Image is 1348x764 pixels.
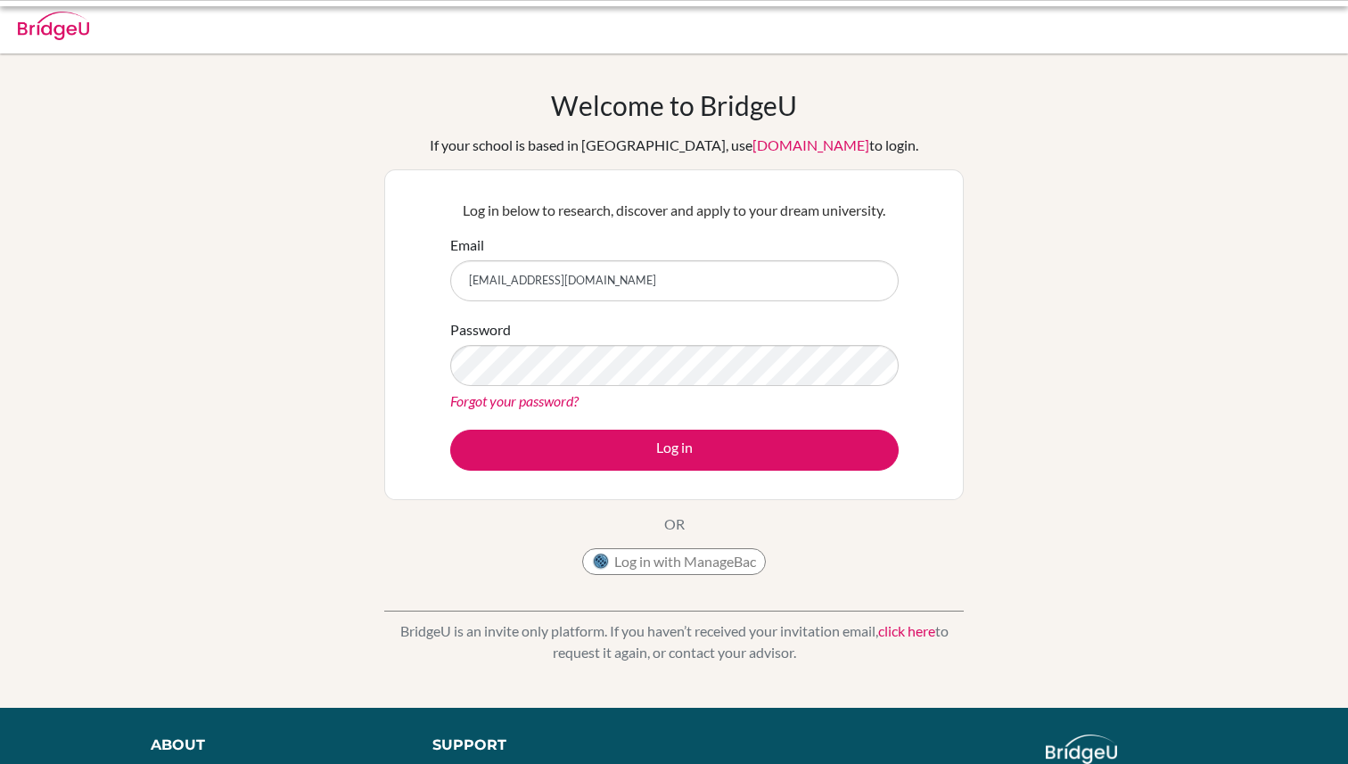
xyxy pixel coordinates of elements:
[450,430,899,471] button: Log in
[450,319,511,341] label: Password
[582,548,766,575] button: Log in with ManageBac
[450,200,899,221] p: Log in below to research, discover and apply to your dream university.
[18,12,89,40] img: Bridge-U
[450,392,579,409] a: Forgot your password?
[450,234,484,256] label: Email
[151,735,392,756] div: About
[1046,735,1118,764] img: logo_white@2x-f4f0deed5e89b7ecb1c2cc34c3e3d731f90f0f143d5ea2071677605dd97b5244.png
[878,622,935,639] a: click here
[432,735,655,756] div: Support
[430,135,918,156] div: If your school is based in [GEOGRAPHIC_DATA], use to login.
[752,136,869,153] a: [DOMAIN_NAME]
[551,89,797,121] h1: Welcome to BridgeU
[664,513,685,535] p: OR
[384,620,964,663] p: BridgeU is an invite only platform. If you haven’t received your invitation email, to request it ...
